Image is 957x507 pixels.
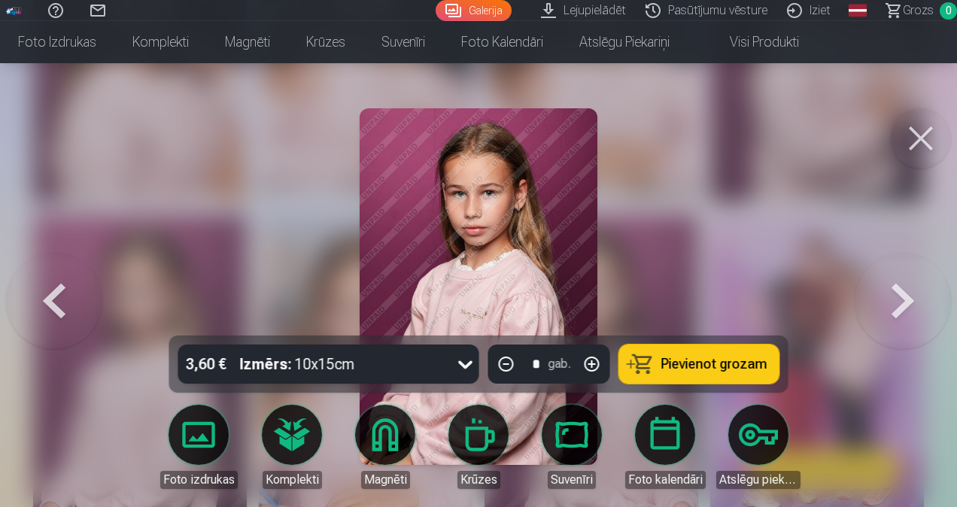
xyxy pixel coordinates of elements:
[443,21,561,63] a: Foto kalendāri
[6,6,23,15] img: /fa1
[240,354,292,375] strong: Izmērs :
[903,2,934,20] span: Grozs
[436,405,521,489] a: Krūzes
[250,405,334,489] a: Komplekti
[114,21,207,63] a: Komplekti
[361,471,410,489] div: Magnēti
[530,405,614,489] a: Suvenīri
[625,471,706,489] div: Foto kalendāri
[548,355,571,373] div: gab.
[548,471,596,489] div: Suvenīri
[240,345,355,384] div: 10x15cm
[156,405,241,489] a: Foto izdrukas
[363,21,443,63] a: Suvenīri
[661,357,767,371] span: Pievienot grozam
[623,405,707,489] a: Foto kalendāri
[716,405,801,489] a: Atslēgu piekariņi
[263,471,322,489] div: Komplekti
[561,21,688,63] a: Atslēgu piekariņi
[457,471,500,489] div: Krūzes
[207,21,288,63] a: Magnēti
[940,2,957,20] span: 0
[343,405,427,489] a: Magnēti
[160,471,238,489] div: Foto izdrukas
[619,345,779,384] button: Pievienot grozam
[716,471,801,489] div: Atslēgu piekariņi
[688,21,817,63] a: Visi produkti
[178,345,234,384] div: 3,60 €
[288,21,363,63] a: Krūzes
